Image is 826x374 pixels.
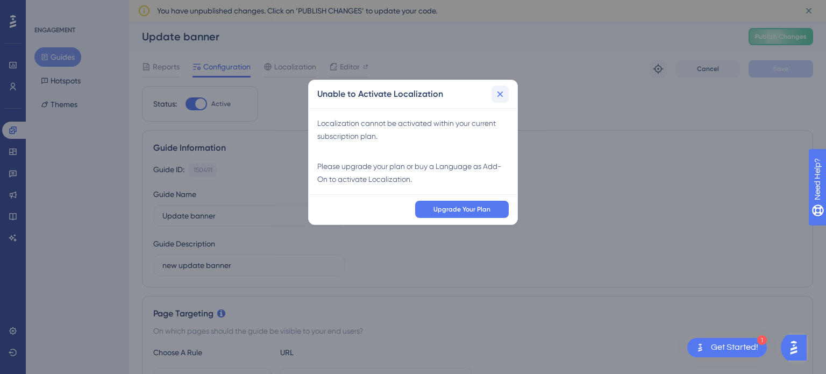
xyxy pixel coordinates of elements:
[687,338,767,357] div: Open Get Started! checklist, remaining modules: 1
[781,331,813,364] iframe: UserGuiding AI Assistant Launcher
[25,3,67,16] span: Need Help?
[694,341,707,354] img: launcher-image-alternative-text
[757,335,767,345] div: 1
[433,205,490,214] span: Upgrade Your Plan
[711,342,758,354] div: Get Started!
[317,88,443,101] h2: Unable to Activate Localization
[317,117,509,143] div: Localization cannot be activated within your current subscription plan.
[317,160,509,186] div: Please upgrade your plan or buy a Language as Add-On to activate Localization.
